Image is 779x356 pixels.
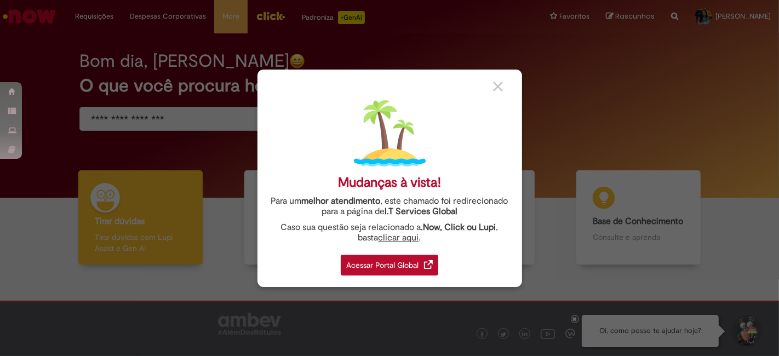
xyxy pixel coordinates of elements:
div: Acessar Portal Global [341,255,438,275]
a: clicar aqui [379,226,419,243]
div: Para um , este chamado foi redirecionado para a página de [266,196,514,217]
img: redirect_link.png [424,260,433,269]
div: Mudanças à vista! [338,175,441,191]
strong: .Now, Click ou Lupi [421,222,496,233]
strong: melhor atendimento [302,196,381,206]
div: Caso sua questão seja relacionado a , basta . [266,222,514,243]
img: island.png [354,97,426,169]
img: close_button_grey.png [493,82,503,91]
a: I.T Services Global [385,200,457,217]
a: Acessar Portal Global [341,249,438,275]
